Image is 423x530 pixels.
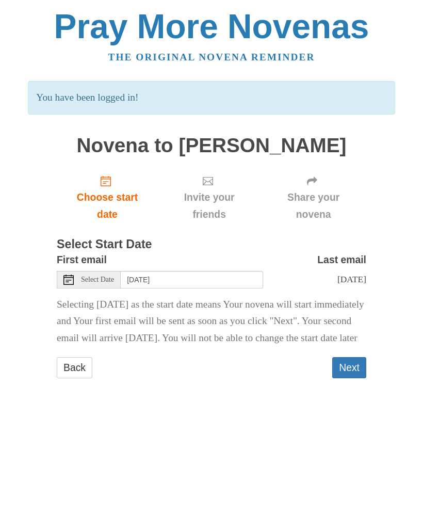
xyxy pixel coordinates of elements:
a: Back [57,357,92,378]
div: Click "Next" to confirm your start date first. [158,167,261,228]
span: Invite your friends [168,189,250,223]
div: Click "Next" to confirm your start date first. [261,167,366,228]
a: Choose start date [57,167,158,228]
a: The original novena reminder [108,52,315,62]
button: Next [332,357,366,378]
p: You have been logged in! [28,81,395,115]
h1: Novena to [PERSON_NAME] [57,135,366,157]
span: Share your novena [271,189,356,223]
span: [DATE] [337,274,366,284]
span: Choose start date [67,189,148,223]
a: Pray More Novenas [54,7,369,45]
p: Selecting [DATE] as the start date means Your novena will start immediately and Your first email ... [57,296,366,347]
h3: Select Start Date [57,238,366,251]
span: Select Date [81,276,114,283]
input: Use the arrow keys to pick a date [121,271,263,288]
label: First email [57,251,107,268]
label: Last email [317,251,366,268]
